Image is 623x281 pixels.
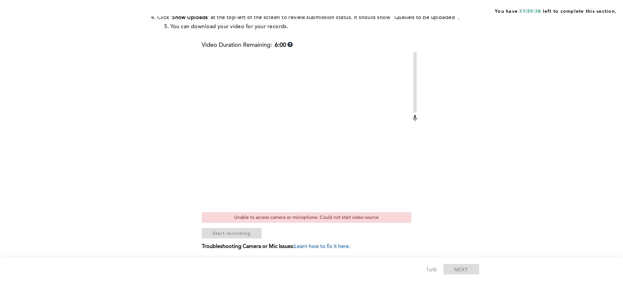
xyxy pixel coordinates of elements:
[275,42,286,49] b: 6:00
[426,266,437,275] div: 1 of 6
[294,244,350,249] span: Learn how to fix it here.
[202,244,294,249] b: Troubleshooting Camera or Mic Issues:
[213,230,251,236] span: Start recording
[170,22,476,31] li: You can download your video for your records.
[443,264,479,274] button: NEXT
[202,228,262,238] button: Start recording
[157,13,476,22] li: Click at the top-left of the screen to review submission status. It should show “Queued to be upl...
[169,15,211,20] strong: “Show Uploads”
[202,212,411,223] div: Unable to access camera or microphone: Could not start video source
[495,7,616,15] span: You have left to complete this section.
[519,9,541,14] span: 23:59:38
[202,42,293,49] div: Video Duration Remaining:
[454,266,468,272] span: NEXT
